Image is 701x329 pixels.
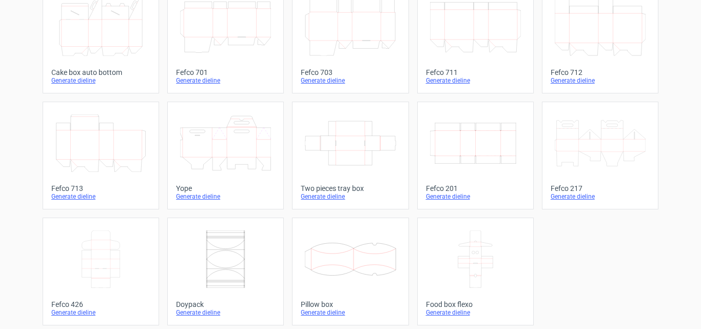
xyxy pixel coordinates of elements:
[417,218,534,325] a: Food box flexoGenerate dieline
[43,102,159,209] a: Fefco 713Generate dieline
[167,218,284,325] a: DoypackGenerate dieline
[176,184,275,192] div: Yope
[551,68,650,76] div: Fefco 712
[176,308,275,317] div: Generate dieline
[426,68,525,76] div: Fefco 711
[542,102,658,209] a: Fefco 217Generate dieline
[51,308,150,317] div: Generate dieline
[551,192,650,201] div: Generate dieline
[301,184,400,192] div: Two pieces tray box
[301,308,400,317] div: Generate dieline
[301,76,400,85] div: Generate dieline
[176,300,275,308] div: Doypack
[176,76,275,85] div: Generate dieline
[426,76,525,85] div: Generate dieline
[176,68,275,76] div: Fefco 701
[292,218,408,325] a: Pillow boxGenerate dieline
[426,192,525,201] div: Generate dieline
[551,76,650,85] div: Generate dieline
[301,192,400,201] div: Generate dieline
[51,184,150,192] div: Fefco 713
[51,76,150,85] div: Generate dieline
[43,218,159,325] a: Fefco 426Generate dieline
[417,102,534,209] a: Fefco 201Generate dieline
[301,68,400,76] div: Fefco 703
[51,68,150,76] div: Cake box auto bottom
[167,102,284,209] a: YopeGenerate dieline
[301,300,400,308] div: Pillow box
[426,184,525,192] div: Fefco 201
[426,308,525,317] div: Generate dieline
[51,192,150,201] div: Generate dieline
[426,300,525,308] div: Food box flexo
[551,184,650,192] div: Fefco 217
[51,300,150,308] div: Fefco 426
[292,102,408,209] a: Two pieces tray boxGenerate dieline
[176,192,275,201] div: Generate dieline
